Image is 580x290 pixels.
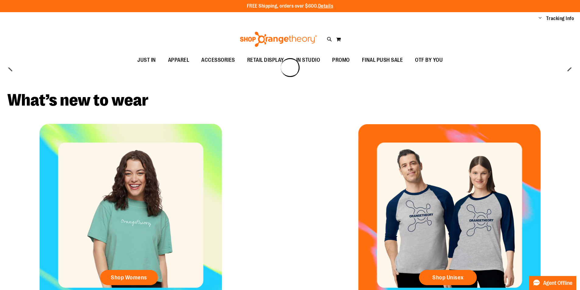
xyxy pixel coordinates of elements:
[296,53,320,67] span: IN STUDIO
[409,53,449,67] a: OTF BY YOU
[539,16,542,22] button: Account menu
[419,270,477,285] a: Shop Unisex
[543,280,572,286] span: Agent Offline
[247,53,284,67] span: RETAIL DISPLAY
[201,53,235,67] span: ACCESSORIES
[162,53,195,67] a: APPAREL
[241,53,290,67] a: RETAIL DISPLAY
[247,3,333,10] p: FREE Shipping, orders over $600.
[546,15,574,22] a: Tracking Info
[326,53,356,67] a: PROMO
[111,274,147,281] span: Shop Womens
[131,53,162,67] a: JUST IN
[290,53,326,67] a: IN STUDIO
[100,270,158,285] a: Shop Womens
[332,53,350,67] span: PROMO
[362,53,403,67] span: FINAL PUSH SALE
[356,53,409,67] a: FINAL PUSH SALE
[168,53,189,67] span: APPAREL
[239,32,318,47] img: Shop Orangetheory
[195,53,241,67] a: ACCESSORIES
[415,53,443,67] span: OTF BY YOU
[318,3,333,9] a: Details
[137,53,156,67] span: JUST IN
[7,92,573,109] h2: What’s new to wear
[529,276,576,290] button: Agent Offline
[432,274,464,281] span: Shop Unisex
